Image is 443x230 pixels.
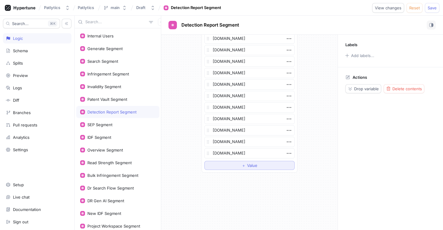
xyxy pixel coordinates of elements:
div: Read Strength Segment [87,160,132,165]
textarea: [DOMAIN_NAME] [204,68,295,78]
div: Logic [13,36,23,41]
button: Delete contents [384,84,424,93]
div: Detection Report Segment [87,110,137,114]
div: K [48,21,57,27]
div: Draft [136,5,146,10]
div: Project Workspace Segment [87,224,140,228]
div: Bulk Infringement Segment [87,173,138,178]
div: Search Segment [87,59,118,64]
div: Dr Search Flow Segment [87,186,134,190]
div: Live chat [13,195,30,200]
div: Setup [13,182,24,187]
span: Reset [409,6,420,10]
div: Pull requests [13,123,37,127]
div: Patlytics [44,5,60,10]
textarea: [DOMAIN_NAME] [204,148,295,158]
span: Delete contents [392,87,422,91]
div: Detection Report Segment [171,5,221,11]
button: Patlytics [42,3,72,13]
span: Search... [12,22,29,25]
button: Draft [134,3,158,13]
div: main [111,5,120,10]
button: Save [425,3,439,13]
button: Drop variable [345,84,381,93]
textarea: [DOMAIN_NAME] [204,125,295,136]
div: Sign out [13,219,28,224]
textarea: [DOMAIN_NAME] [204,34,295,44]
span: Drop variable [354,87,379,91]
button: Reset [407,3,423,13]
div: Diff [13,98,19,103]
div: Overview Segment [87,148,123,152]
div: Splits [13,61,23,65]
div: Internal Users [87,34,114,38]
button: Add labels... [343,52,376,59]
span: Patlytics [78,5,94,10]
span: View changes [375,6,401,10]
span: Save [428,6,437,10]
textarea: [DOMAIN_NAME] [204,102,295,113]
textarea: [DOMAIN_NAME] [204,91,295,101]
div: Schema [13,48,28,53]
div: Logs [13,85,22,90]
div: New IDF Segment [87,211,121,216]
div: Branches [13,110,31,115]
div: Add labels... [351,54,374,58]
div: Patent Vault Segment [87,97,127,102]
div: Analytics [13,135,30,140]
input: Search... [85,19,146,25]
textarea: [DOMAIN_NAME] [204,114,295,124]
p: Actions [353,75,367,80]
div: Documentation [13,207,41,212]
div: Generate Segment [87,46,123,51]
button: main [101,3,129,13]
span: Value [247,164,257,167]
div: Infringement Segment [87,72,129,76]
textarea: [DOMAIN_NAME] [204,45,295,55]
span: ＋ [242,164,246,167]
button: View changes [372,3,404,13]
textarea: [DOMAIN_NAME] [204,79,295,90]
div: DR Gen AI Segment [87,198,124,203]
textarea: [DOMAIN_NAME] [204,137,295,147]
div: IDF Segment [87,135,111,140]
a: Documentation [3,204,71,215]
textarea: [DOMAIN_NAME] [204,56,295,67]
div: Settings [13,147,28,152]
div: Preview [13,73,28,78]
div: Invalidity Segment [87,84,121,89]
span: Detection Report Segment [181,23,239,27]
div: SEP Segment [87,122,112,127]
button: ＋Value [204,161,295,170]
p: Labels [345,42,357,47]
button: Search...K [3,19,60,28]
